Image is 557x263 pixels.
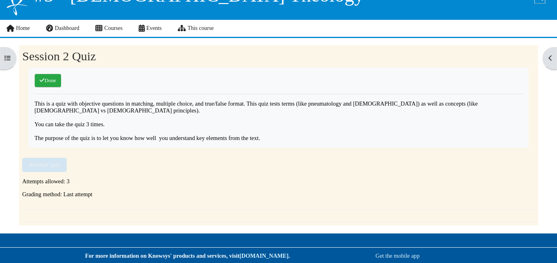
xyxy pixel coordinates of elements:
[85,252,290,259] strong: For more information on Knowsys' products and services, visit .
[34,74,61,87] button: Session 2 Quiz is marked as done. Press to undo.
[104,25,122,31] span: Courses
[146,25,162,31] span: Events
[22,191,535,198] p: Grading method: Last attempt
[131,20,170,37] a: Events
[188,25,214,31] span: This course
[55,25,80,31] span: Dashboard
[170,20,222,37] a: This course
[22,178,535,185] p: Attempts allowed: 3
[239,252,288,259] a: [DOMAIN_NAME]
[34,100,523,142] p: This is a quiz with objective questions in matching, multiple choice, and true/false format. This...
[376,252,420,259] a: Get the mobile app
[22,158,67,172] button: Attempt quiz
[22,49,535,64] h2: Session 2 Quiz
[6,20,214,37] nav: Site links
[87,20,131,37] a: Courses
[16,25,30,31] span: Home
[38,20,87,37] a: Dashboard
